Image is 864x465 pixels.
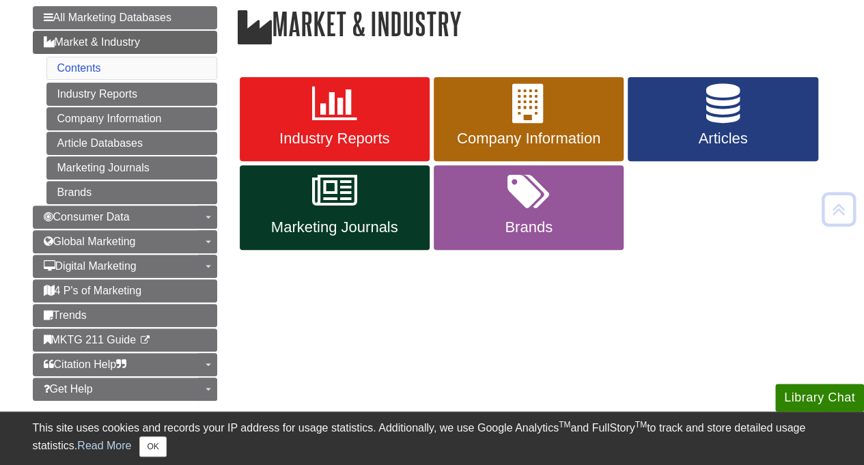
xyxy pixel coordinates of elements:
[44,211,130,223] span: Consumer Data
[638,130,807,147] span: Articles
[775,384,864,412] button: Library Chat
[240,165,430,250] a: Marketing Journals
[559,420,570,429] sup: TM
[44,309,87,321] span: Trends
[139,436,166,457] button: Close
[44,334,137,346] span: MKTG 211 Guide
[250,219,419,236] span: Marketing Journals
[44,260,137,272] span: Digital Marketing
[238,6,832,44] h1: Market & Industry
[46,83,217,106] a: Industry Reports
[250,130,419,147] span: Industry Reports
[33,206,217,229] a: Consumer Data
[46,181,217,204] a: Brands
[46,132,217,155] a: Article Databases
[33,230,217,253] a: Global Marketing
[33,378,217,401] a: Get Help
[46,156,217,180] a: Marketing Journals
[57,62,101,74] a: Contents
[44,36,140,48] span: Market & Industry
[139,336,150,345] i: This link opens in a new window
[444,130,613,147] span: Company Information
[46,107,217,130] a: Company Information
[635,420,647,429] sup: TM
[33,31,217,54] a: Market & Industry
[817,200,861,219] a: Back to Top
[434,165,624,250] a: Brands
[44,358,127,370] span: Citation Help
[33,328,217,352] a: MKTG 211 Guide
[434,77,624,162] a: Company Information
[33,353,217,376] a: Citation Help
[240,77,430,162] a: Industry Reports
[628,77,818,162] a: Articles
[77,440,131,451] a: Read More
[44,12,171,23] span: All Marketing Databases
[44,285,142,296] span: 4 P's of Marketing
[44,383,93,395] span: Get Help
[33,6,217,401] div: Guide Page Menu
[444,219,613,236] span: Brands
[33,255,217,278] a: Digital Marketing
[33,6,217,29] a: All Marketing Databases
[33,420,832,457] div: This site uses cookies and records your IP address for usage statistics. Additionally, we use Goo...
[33,304,217,327] a: Trends
[33,279,217,302] a: 4 P's of Marketing
[44,236,136,247] span: Global Marketing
